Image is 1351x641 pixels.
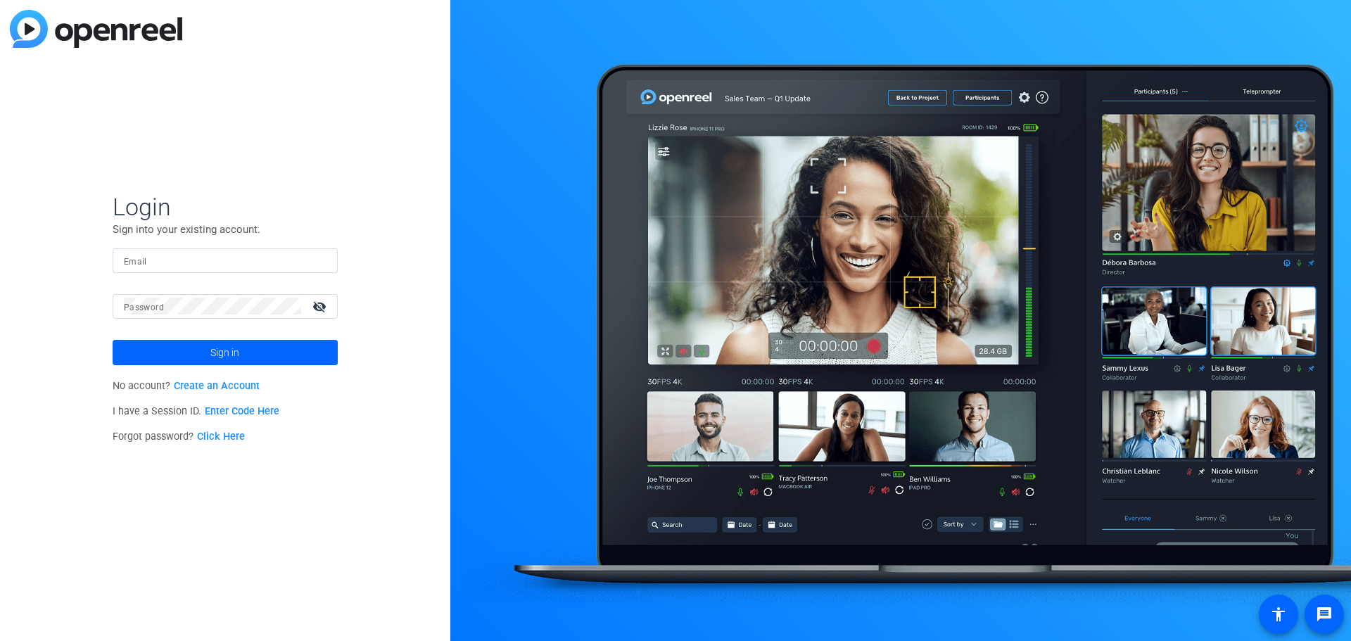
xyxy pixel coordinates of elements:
a: Create an Account [174,380,260,392]
mat-label: Password [124,303,164,312]
mat-icon: visibility_off [304,296,338,317]
mat-icon: accessibility [1270,606,1287,623]
span: I have a Session ID. [113,405,279,417]
a: Click Here [197,431,245,443]
mat-icon: message [1316,606,1333,623]
a: Enter Code Here [205,405,279,417]
span: No account? [113,380,260,392]
mat-label: Email [124,257,147,267]
span: Sign in [210,335,239,370]
span: Login [113,192,338,222]
span: Forgot password? [113,431,245,443]
button: Sign in [113,340,338,365]
img: blue-gradient.svg [10,10,182,48]
p: Sign into your existing account. [113,222,338,237]
input: Enter Email Address [124,252,326,269]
